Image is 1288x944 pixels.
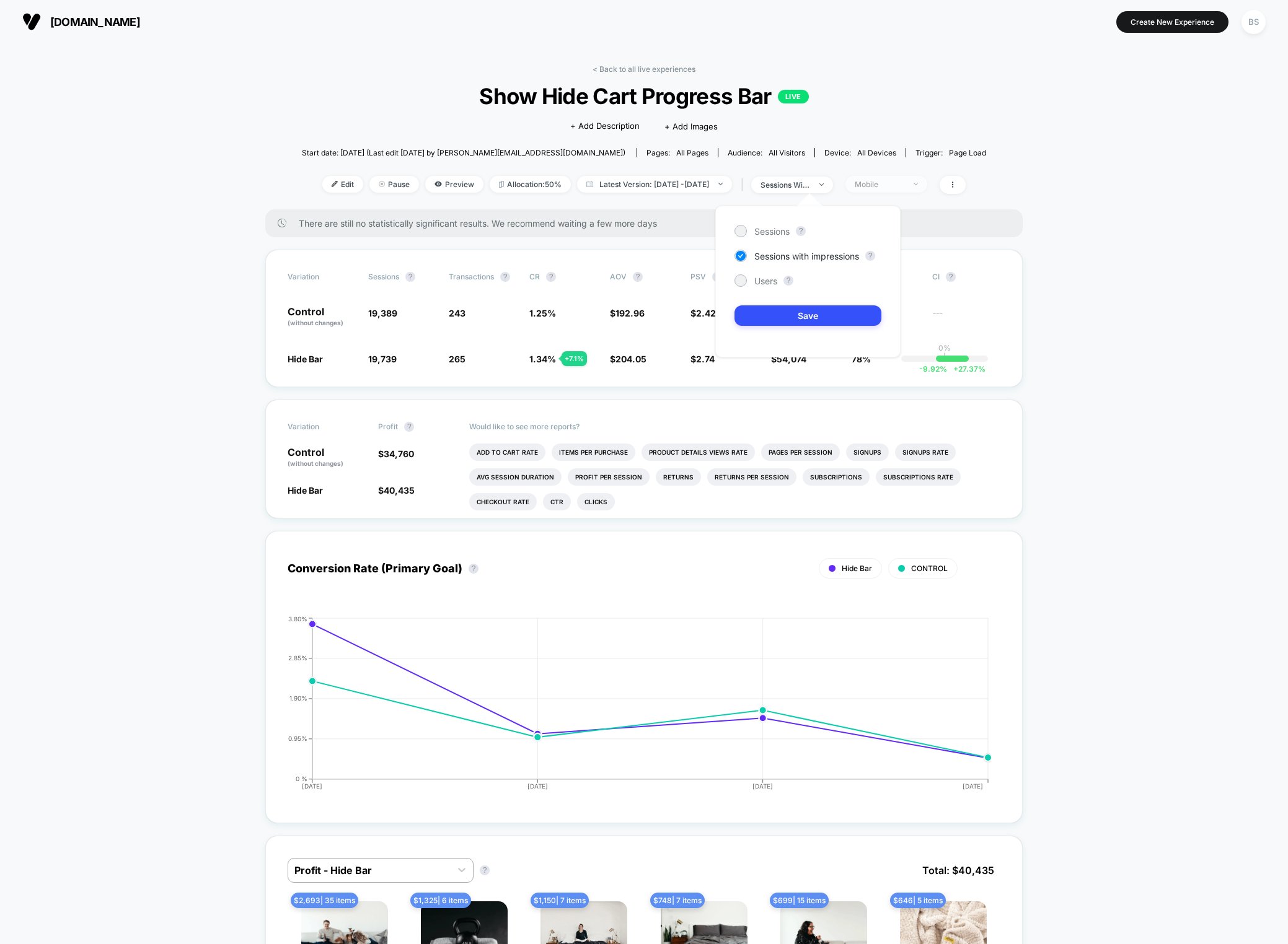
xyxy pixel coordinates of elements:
[546,272,556,282] button: ?
[22,12,41,31] img: Visually logo
[469,444,545,461] li: Add To Cart Rate
[368,272,399,281] span: Sessions
[876,468,961,486] li: Subscriptions Rate
[615,308,645,318] span: 192.96
[302,148,625,157] span: Start date: [DATE] (Last edit [DATE] by [PERSON_NAME][EMAIL_ADDRESS][DOMAIN_NAME])
[718,183,723,185] img: end
[500,272,510,282] button: ?
[449,308,465,318] span: 243
[368,354,397,364] span: 19,739
[368,308,397,318] span: 19,389
[577,176,732,193] span: Latest Version: [DATE] - [DATE]
[865,251,875,261] button: ?
[646,148,708,157] div: Pages:
[529,272,540,281] span: CR
[1242,10,1266,34] div: BS
[890,893,946,908] span: $ 646 | 5 items
[527,782,548,790] tspan: [DATE]
[690,354,715,364] span: $
[288,354,323,364] span: Hide Bar
[410,893,471,908] span: $ 1,325 | 6 items
[664,121,718,131] span: + Add Images
[570,120,640,133] span: + Add Description
[932,272,1000,282] span: CI
[469,468,562,486] li: Avg Session Duration
[288,614,307,622] tspan: 3.80%
[568,468,650,486] li: Profit Per Session
[288,654,307,662] tspan: 2.85%
[288,319,343,326] span: (without changes)
[734,305,881,326] button: Save
[562,351,587,366] div: + 7.1 %
[754,226,790,237] span: Sessions
[425,176,483,193] span: Preview
[404,422,414,432] button: ?
[529,354,556,364] span: 1.34 %
[911,564,948,573] span: CONTROL
[919,364,947,374] span: -9.92 %
[291,893,358,908] span: $ 2,693 | 35 items
[332,181,338,187] img: edit
[19,12,144,32] button: [DOMAIN_NAME]
[754,276,777,286] span: Users
[855,180,904,189] div: Mobile
[914,183,918,185] img: end
[289,694,307,702] tspan: 1.90%
[690,308,716,318] span: $
[803,468,870,486] li: Subscriptions
[552,444,635,461] li: Items Per Purchase
[690,272,706,281] span: PSV
[738,176,751,194] span: |
[288,460,343,467] span: (without changes)
[288,272,356,282] span: Variation
[761,444,840,461] li: Pages Per Session
[378,448,414,459] span: $
[296,775,307,782] tspan: 0 %
[586,181,593,187] img: calendar
[650,893,705,908] span: $ 748 | 7 items
[946,272,956,282] button: ?
[696,308,716,318] span: 2.42
[577,493,615,510] li: Clicks
[895,444,956,461] li: Signups Rate
[696,354,715,364] span: 2.74
[610,308,645,318] span: $
[322,176,363,193] span: Edit
[769,148,805,157] span: All Visitors
[480,865,490,875] button: ?
[610,354,646,364] span: $
[676,148,708,157] span: all pages
[288,447,366,468] p: Control
[754,251,859,261] span: Sessions with impressions
[405,272,415,282] button: ?
[963,782,984,790] tspan: [DATE]
[752,782,773,790] tspan: [DATE]
[728,148,805,157] div: Audience:
[490,176,571,193] span: Allocation: 50%
[288,485,323,496] span: Hide Bar
[1238,9,1269,35] button: BS
[916,858,1000,883] span: Total: $ 40,435
[610,272,627,281] span: AOV
[288,307,356,328] p: Control
[378,422,398,431] span: Profit
[615,354,646,364] span: 204.05
[707,468,796,486] li: Returns Per Session
[336,83,951,109] span: Show Hide Cart Progress Bar
[379,181,385,187] img: end
[943,352,946,362] p: |
[846,444,889,461] li: Signups
[761,180,810,190] div: sessions with impression
[814,148,906,157] span: Device:
[947,364,986,374] span: 27.37 %
[1116,11,1228,33] button: Create New Experience
[531,893,589,908] span: $ 1,150 | 7 items
[499,181,504,188] img: rebalance
[275,615,988,801] div: CONVERSION_RATE
[469,564,479,574] button: ?
[642,444,755,461] li: Product Details Views Rate
[384,485,415,496] span: 40,435
[469,493,537,510] li: Checkout Rate
[369,176,419,193] span: Pause
[842,564,872,573] span: Hide Bar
